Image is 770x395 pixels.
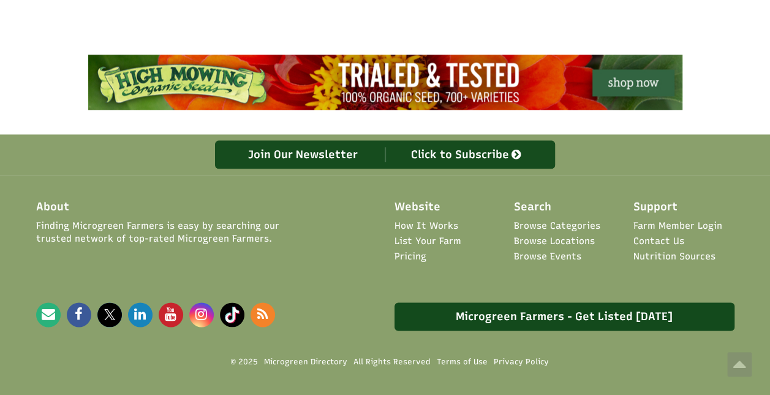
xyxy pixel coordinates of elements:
[494,356,549,367] a: Privacy Policy
[633,250,715,263] a: Nutrition Sources
[36,199,69,215] span: About
[437,356,488,367] a: Terms of Use
[514,250,581,263] a: Browse Events
[215,140,555,169] a: Join Our Newsletter Click to Subscribe
[394,199,440,215] span: Website
[514,235,595,248] a: Browse Locations
[394,220,458,232] a: How It Works
[394,250,426,263] a: Pricing
[264,356,347,367] a: Microgreen Directory
[88,55,682,110] img: High
[231,357,258,367] span: © 2025
[353,356,431,367] span: All Rights Reserved
[633,235,684,248] a: Contact Us
[514,199,551,215] span: Search
[633,220,722,232] a: Farm Member Login
[97,302,122,327] img: Microgreen Directory X
[220,302,244,327] img: Microgreen Directory Tiktok
[385,147,549,162] div: Click to Subscribe
[394,302,734,331] a: Microgreen Farmers - Get Listed [DATE]
[222,147,385,162] div: Join Our Newsletter
[394,235,461,248] a: List Your Farm
[36,220,317,246] span: Finding Microgreen Farmers is easy by searching our trusted network of top-rated Microgreen Farmers.
[514,220,600,232] a: Browse Categories
[633,199,678,215] span: Support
